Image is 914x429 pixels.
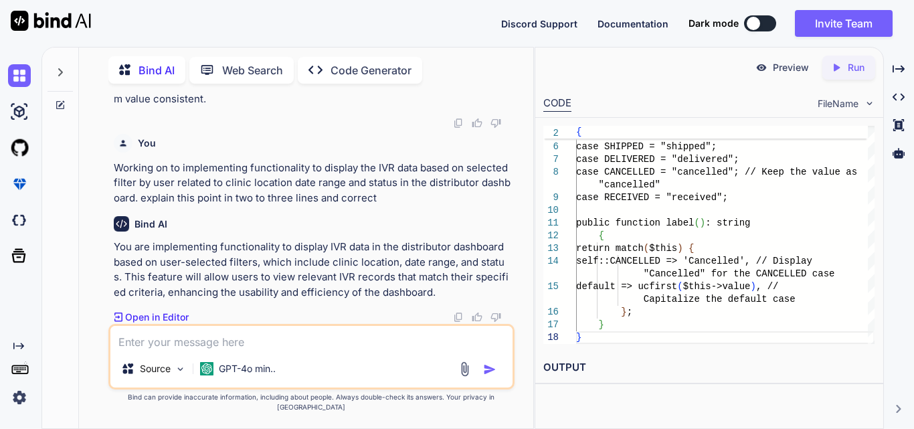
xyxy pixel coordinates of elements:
[8,137,31,159] img: githubLight
[8,209,31,232] img: darkCloudIdeIcon
[576,243,644,254] span: return match
[576,167,834,177] span: case CANCELLED = "cancelled"; // Keep the valu
[501,17,577,31] button: Discord Support
[644,268,835,279] span: "Cancelled" for the CANCELLED case
[576,126,581,137] span: {
[139,62,175,78] p: Bind AI
[8,64,31,87] img: chat
[501,18,577,29] span: Discord Support
[219,362,276,375] p: GPT-4o min..
[11,11,91,31] img: Bind AI
[576,218,694,228] span: public function label
[848,61,864,74] p: Run
[864,98,875,109] img: chevron down
[599,230,604,241] span: {
[490,312,501,323] img: dislike
[200,362,213,375] img: GPT-4o mini
[576,281,677,292] span: default => ucfirst
[543,153,559,166] div: 7
[140,362,171,375] p: Source
[755,62,767,74] img: preview
[543,191,559,204] div: 9
[750,281,755,292] span: )
[222,62,283,78] p: Web Search
[700,218,705,228] span: )
[689,17,739,30] span: Dark mode
[543,204,559,217] div: 10
[598,17,668,31] button: Documentation
[689,243,694,254] span: {
[543,306,559,319] div: 16
[576,128,705,139] span: case PACKED = "packed";
[818,97,858,110] span: FileName
[598,18,668,29] span: Documentation
[773,61,809,74] p: Preview
[649,243,677,254] span: $this
[621,307,626,317] span: }
[543,255,559,268] div: 14
[834,167,857,177] span: e as
[543,280,559,293] div: 15
[790,256,812,266] span: play
[576,154,739,165] span: case DELIVERED = "delivered";
[8,173,31,195] img: premium
[543,230,559,242] div: 12
[490,118,501,128] img: dislike
[8,100,31,123] img: ai-studio
[8,386,31,409] img: settings
[677,243,682,254] span: )
[599,319,604,330] span: }
[535,352,883,383] h2: OUTPUT
[543,96,571,112] div: CODE
[627,307,632,317] span: ;
[543,127,559,140] span: 2
[453,312,464,323] img: copy
[795,10,893,37] button: Invite Team
[576,192,728,203] span: case RECEIVED = "received";
[599,179,660,190] span: "cancelled"
[125,311,189,324] p: Open in Editor
[457,361,472,377] img: attachment
[677,281,682,292] span: (
[543,331,559,344] div: 18
[331,62,412,78] p: Code Generator
[644,243,649,254] span: (
[472,118,482,128] img: like
[543,242,559,255] div: 13
[576,256,790,266] span: self::CANCELLED => 'Cancelled', // Dis
[138,137,156,150] h6: You
[543,141,559,153] div: 6
[644,294,796,305] span: Capitalize the default case
[114,240,512,300] p: You are implementing functionality to display IVR data in the distributor dashboard based on user...
[543,166,559,179] div: 8
[483,363,496,376] img: icon
[576,332,581,343] span: }
[114,161,512,206] p: Working on to implementing functionality to display the IVR data based on selected filter by user...
[543,217,559,230] div: 11
[108,392,515,412] p: Bind can provide inaccurate information, including about people. Always double-check its answers....
[134,218,167,231] h6: Bind AI
[756,281,779,292] span: , //
[543,319,559,331] div: 17
[694,218,699,228] span: (
[472,312,482,323] img: like
[683,281,751,292] span: $this->value
[705,218,750,228] span: : string
[175,363,186,375] img: Pick Models
[576,141,717,152] span: case SHIPPED = "shipped";
[453,118,464,128] img: copy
